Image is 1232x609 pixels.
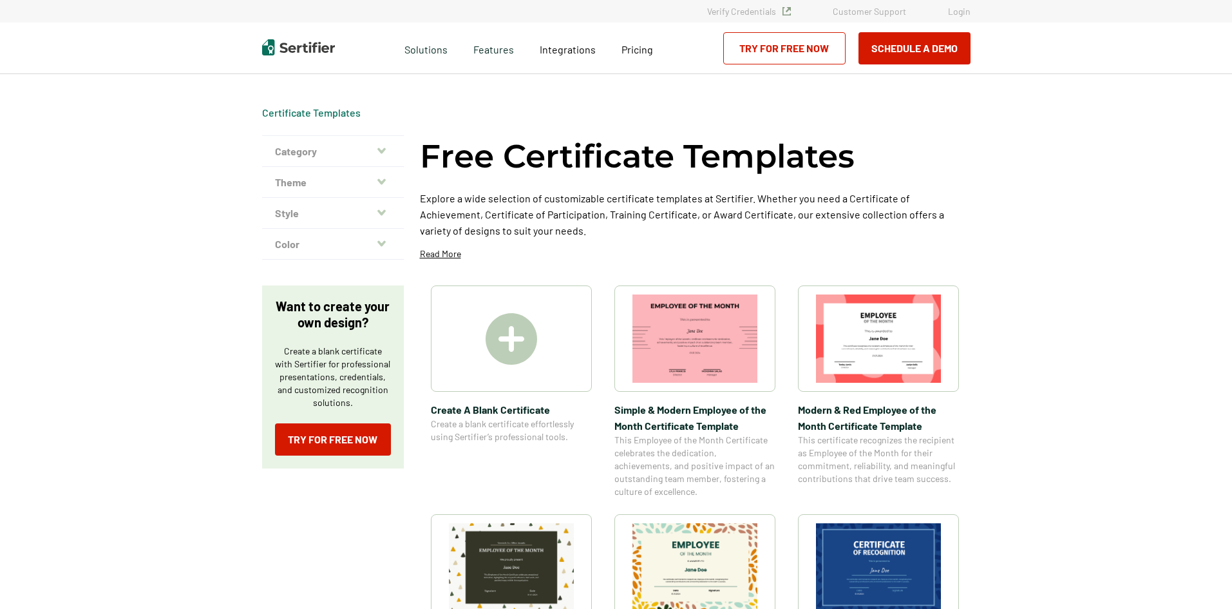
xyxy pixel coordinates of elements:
[420,190,971,238] p: Explore a wide selection of customizable certificate templates at Sertifier. Whether you need a C...
[431,401,592,418] span: Create A Blank Certificate
[816,295,941,383] img: Modern & Red Employee of the Month Certificate Template
[404,40,448,56] span: Solutions
[614,434,775,498] span: This Employee of the Month Certificate celebrates the dedication, achievements, and positive impa...
[621,40,653,56] a: Pricing
[723,32,846,64] a: Try for Free Now
[275,423,391,456] a: Try for Free Now
[262,167,404,198] button: Theme
[486,313,537,365] img: Create A Blank Certificate
[275,298,391,331] p: Want to create your own design?
[431,418,592,443] span: Create a blank certificate effortlessly using Sertifier’s professional tools.
[262,39,335,55] img: Sertifier | Digital Credentialing Platform
[798,285,959,498] a: Modern & Red Employee of the Month Certificate TemplateModern & Red Employee of the Month Certifi...
[614,285,775,498] a: Simple & Modern Employee of the Month Certificate TemplateSimple & Modern Employee of the Month C...
[262,198,404,229] button: Style
[798,434,959,485] span: This certificate recognizes the recipient as Employee of the Month for their commitment, reliabil...
[540,43,596,55] span: Integrations
[420,247,461,260] p: Read More
[833,6,906,17] a: Customer Support
[262,136,404,167] button: Category
[275,345,391,409] p: Create a blank certificate with Sertifier for professional presentations, credentials, and custom...
[262,229,404,260] button: Color
[262,106,361,119] span: Certificate Templates
[707,6,791,17] a: Verify Credentials
[614,401,775,434] span: Simple & Modern Employee of the Month Certificate Template
[782,7,791,15] img: Verified
[621,43,653,55] span: Pricing
[632,295,757,383] img: Simple & Modern Employee of the Month Certificate Template
[262,106,361,119] a: Certificate Templates
[262,106,361,119] div: Breadcrumb
[798,401,959,434] span: Modern & Red Employee of the Month Certificate Template
[540,40,596,56] a: Integrations
[948,6,971,17] a: Login
[420,135,855,177] h1: Free Certificate Templates
[473,40,514,56] span: Features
